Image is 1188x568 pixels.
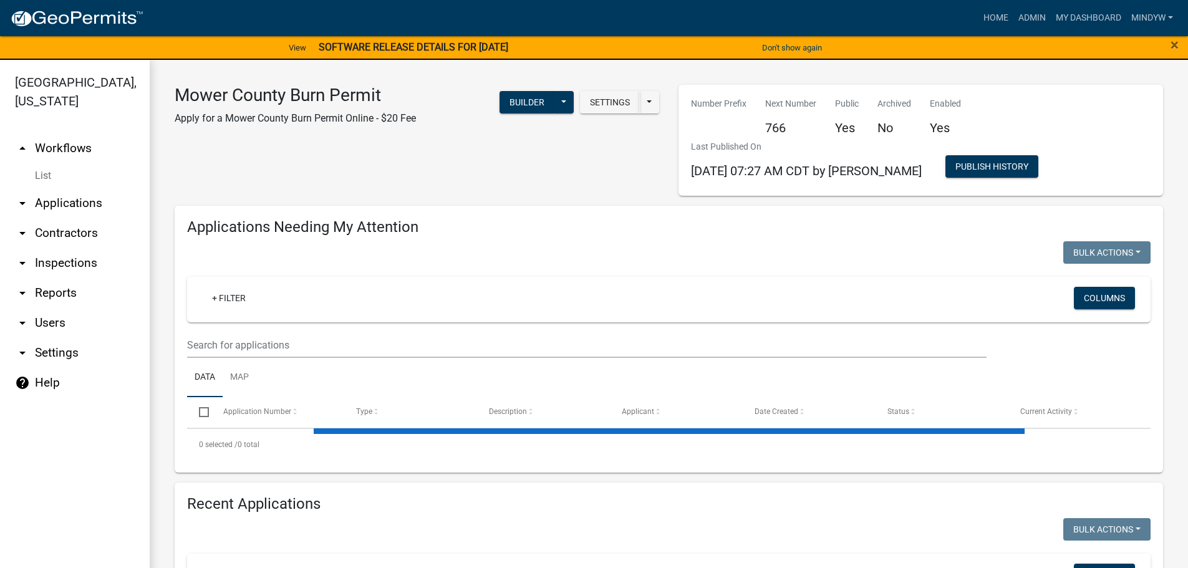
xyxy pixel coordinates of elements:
[876,397,1008,427] datatable-header-cell: Status
[284,37,311,58] a: View
[622,407,654,416] span: Applicant
[1074,287,1135,309] button: Columns
[1126,6,1178,30] a: mindyw
[877,120,911,135] h5: No
[1171,37,1179,52] button: Close
[500,91,554,113] button: Builder
[187,358,223,398] a: Data
[691,140,922,153] p: Last Published On
[1063,241,1151,264] button: Bulk Actions
[187,332,987,358] input: Search for applications
[877,97,911,110] p: Archived
[743,397,876,427] datatable-header-cell: Date Created
[930,120,961,135] h5: Yes
[945,155,1038,178] button: Publish History
[945,162,1038,172] wm-modal-confirm: Workflow Publish History
[691,163,922,178] span: [DATE] 07:27 AM CDT by [PERSON_NAME]
[187,397,211,427] datatable-header-cell: Select
[223,407,291,416] span: Application Number
[1020,407,1072,416] span: Current Activity
[755,407,798,416] span: Date Created
[15,286,30,301] i: arrow_drop_down
[202,287,256,309] a: + Filter
[199,440,238,449] span: 0 selected /
[477,397,610,427] datatable-header-cell: Description
[223,358,256,398] a: Map
[15,226,30,241] i: arrow_drop_down
[187,495,1151,513] h4: Recent Applications
[15,256,30,271] i: arrow_drop_down
[930,97,961,110] p: Enabled
[1013,6,1051,30] a: Admin
[15,141,30,156] i: arrow_drop_up
[15,196,30,211] i: arrow_drop_down
[978,6,1013,30] a: Home
[1051,6,1126,30] a: My Dashboard
[356,407,372,416] span: Type
[757,37,827,58] button: Don't show again
[319,41,508,53] strong: SOFTWARE RELEASE DETAILS FOR [DATE]
[344,397,476,427] datatable-header-cell: Type
[211,397,344,427] datatable-header-cell: Application Number
[887,407,909,416] span: Status
[1063,518,1151,541] button: Bulk Actions
[15,375,30,390] i: help
[580,91,640,113] button: Settings
[187,218,1151,236] h4: Applications Needing My Attention
[765,120,816,135] h5: 766
[835,97,859,110] p: Public
[15,315,30,330] i: arrow_drop_down
[1171,36,1179,54] span: ×
[835,120,859,135] h5: Yes
[691,97,746,110] p: Number Prefix
[175,85,416,106] h3: Mower County Burn Permit
[489,407,527,416] span: Description
[610,397,743,427] datatable-header-cell: Applicant
[15,345,30,360] i: arrow_drop_down
[187,429,1151,460] div: 0 total
[765,97,816,110] p: Next Number
[175,111,416,126] p: Apply for a Mower County Burn Permit Online - $20 Fee
[1008,397,1141,427] datatable-header-cell: Current Activity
